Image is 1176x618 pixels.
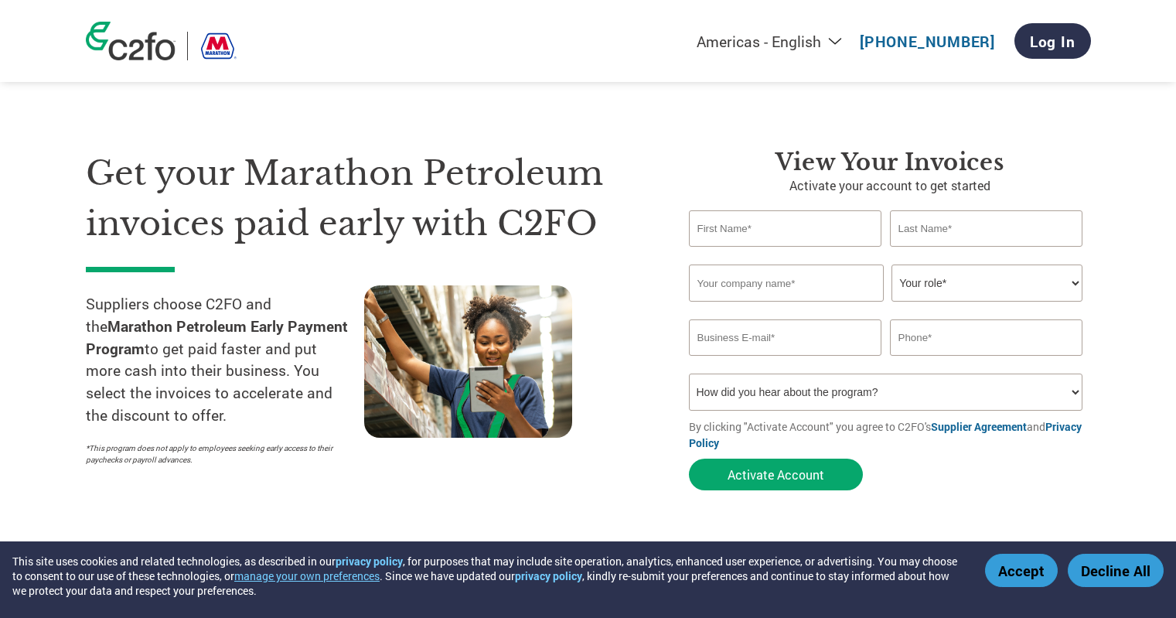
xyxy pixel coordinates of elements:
[689,418,1091,451] p: By clicking "Activate Account" you agree to C2FO's and
[336,554,403,568] a: privacy policy
[689,319,882,356] input: Invalid Email format
[86,442,349,466] p: *This program does not apply to employees seeking early access to their paychecks or payroll adva...
[515,568,582,583] a: privacy policy
[890,357,1083,367] div: Inavlid Phone Number
[689,265,884,302] input: Your company name*
[689,149,1091,176] h3: View Your Invoices
[86,293,364,427] p: Suppliers choose C2FO and the to get paid faster and put more cash into their business. You selec...
[234,568,380,583] button: manage your own preferences
[364,285,572,438] img: supply chain worker
[689,459,863,490] button: Activate Account
[890,210,1083,247] input: Last Name*
[1068,554,1164,587] button: Decline All
[689,176,1091,195] p: Activate your account to get started
[1014,23,1091,59] a: Log In
[86,22,176,60] img: c2fo logo
[86,149,643,248] h1: Get your Marathon Petroleum invoices paid early with C2FO
[689,248,882,258] div: Invalid first name or first name is too long
[689,210,882,247] input: First Name*
[985,554,1058,587] button: Accept
[890,319,1083,356] input: Phone*
[689,303,1083,313] div: Invalid company name or company name is too long
[860,32,995,51] a: [PHONE_NUMBER]
[689,357,882,367] div: Inavlid Email Address
[86,316,348,358] strong: Marathon Petroleum Early Payment Program
[931,419,1027,434] a: Supplier Agreement
[12,554,963,598] div: This site uses cookies and related technologies, as described in our , for purposes that may incl...
[891,265,1082,302] select: Title/Role
[689,419,1082,450] a: Privacy Policy
[199,32,237,60] img: Marathon Petroleum
[890,248,1083,258] div: Invalid last name or last name is too long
